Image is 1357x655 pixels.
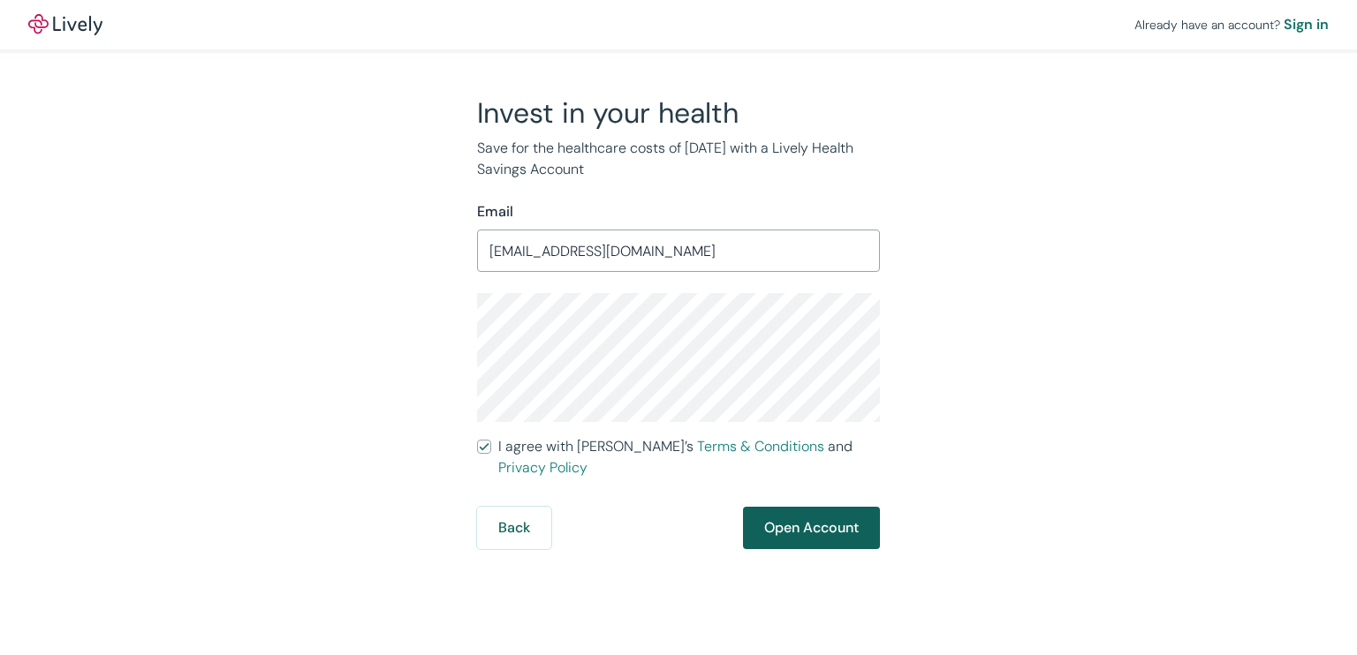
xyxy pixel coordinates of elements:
[1134,14,1329,35] div: Already have an account?
[477,95,880,131] h2: Invest in your health
[28,14,102,35] a: LivelyLively
[498,458,588,477] a: Privacy Policy
[477,507,551,549] button: Back
[477,201,513,222] label: Email
[1284,14,1329,35] a: Sign in
[498,436,880,478] span: I agree with [PERSON_NAME]’s and
[743,507,880,549] button: Open Account
[477,138,880,180] p: Save for the healthcare costs of [DATE] with a Lively Health Savings Account
[697,437,824,455] a: Terms & Conditions
[28,14,102,35] img: Lively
